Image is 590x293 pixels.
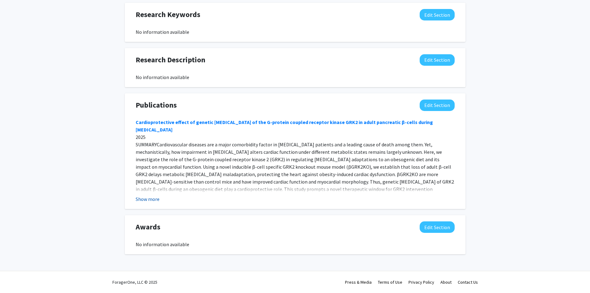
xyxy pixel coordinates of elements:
div: No information available [136,28,455,36]
span: Publications [136,100,177,111]
button: Show more [136,195,160,203]
iframe: Chat [5,265,26,288]
button: Edit Awards [420,221,455,233]
a: Contact Us [458,279,478,285]
span: Research Description [136,54,205,65]
a: About [440,279,452,285]
div: No information available [136,241,455,248]
button: Edit Publications [420,100,455,111]
div: No information available [136,73,455,81]
button: Edit Research Keywords [420,9,455,20]
a: Cardioprotective effect of genetic [MEDICAL_DATA] of the G-protein coupled receptor kinase GRK2 i... [136,119,433,133]
a: Press & Media [345,279,372,285]
span: Research Keywords [136,9,200,20]
div: ForagerOne, LLC © 2025 [112,271,157,293]
a: Privacy Policy [409,279,434,285]
a: Terms of Use [378,279,402,285]
span: Awards [136,221,160,233]
button: Edit Research Description [420,54,455,66]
